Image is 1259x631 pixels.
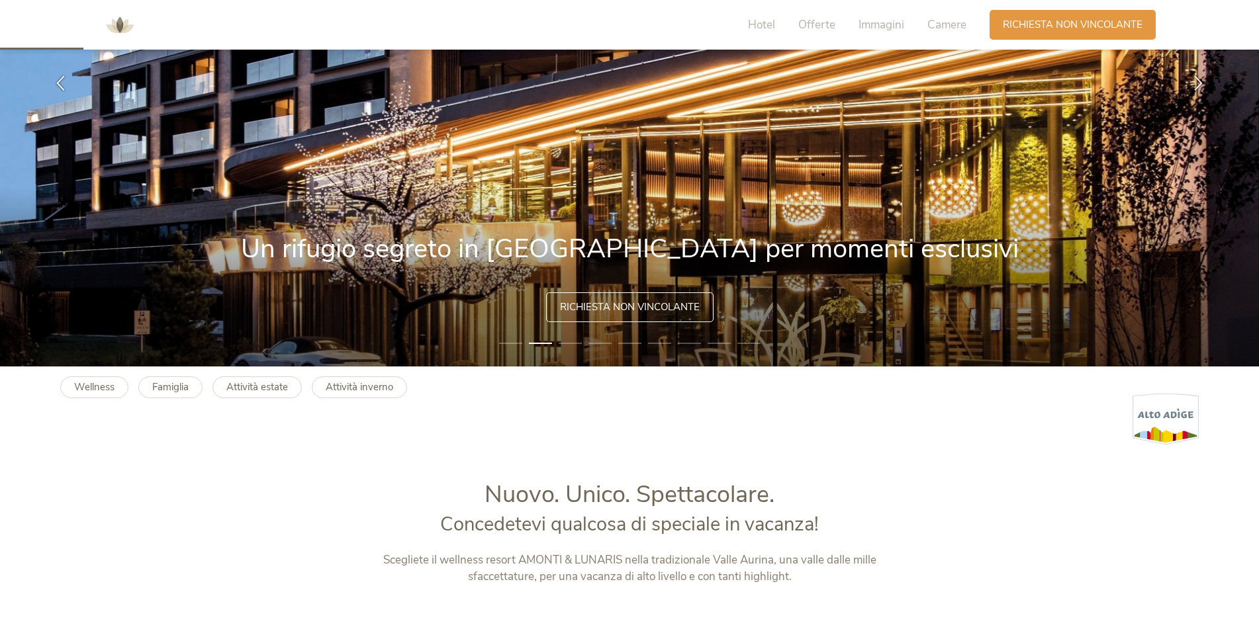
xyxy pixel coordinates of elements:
[748,17,775,32] span: Hotel
[212,376,302,398] a: Attività estate
[1003,18,1142,32] span: Richiesta non vincolante
[152,380,189,394] b: Famiglia
[60,376,128,398] a: Wellness
[226,380,288,394] b: Attività estate
[74,380,115,394] b: Wellness
[138,376,203,398] a: Famiglia
[100,5,140,45] img: AMONTI & LUNARIS Wellnessresort
[560,300,700,314] span: Richiesta non vincolante
[485,478,774,511] span: Nuovo. Unico. Spettacolare.
[312,376,407,398] a: Attività inverno
[100,20,140,29] a: AMONTI & LUNARIS Wellnessresort
[440,511,819,537] span: Concedetevi qualcosa di speciale in vacanza!
[353,552,906,585] p: Scegliete il wellness resort AMONTI & LUNARIS nella tradizionale Valle Aurina, una valle dalle mi...
[798,17,835,32] span: Offerte
[1133,393,1199,445] img: Alto Adige
[859,17,904,32] span: Immagini
[927,17,966,32] span: Camere
[326,380,393,394] b: Attività inverno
